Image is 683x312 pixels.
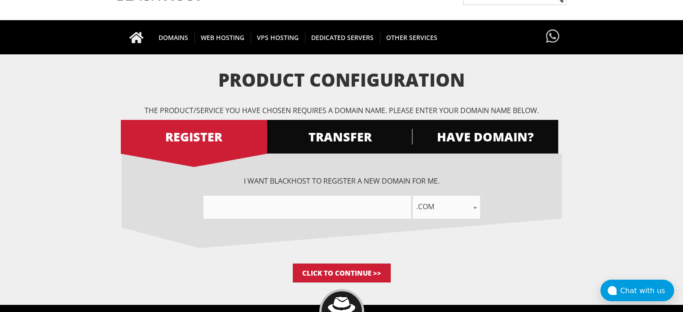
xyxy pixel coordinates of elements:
span: OTHER SERVICES [380,31,444,44]
button: Chat with us [600,280,674,301]
span: .com [413,200,480,213]
h1: Product Configuration [122,70,562,90]
p: The product/service you have chosen requires a domain name. Please enter your domain name below. [122,105,562,115]
span: WEB HOSTING [194,31,251,44]
a: DEDICATED SERVERS [305,20,380,54]
span: VPS HOSTING [251,31,305,44]
a: Go to homepage [120,20,153,54]
input: Click to Continue >> [293,264,391,282]
a: WEB HOSTING [194,20,251,54]
a: DOMAINS [152,20,195,54]
div: Chat with us [620,286,674,295]
span: REGISTER [121,129,267,145]
a: REGISTER [121,120,267,154]
a: Have questions? [544,20,562,53]
span: DOMAINS [152,31,195,44]
a: HAVE DOMAIN? [412,120,558,154]
a: TRANSFER [266,120,413,154]
a: VPS HOSTING [251,20,305,54]
span: TRANSFER [266,129,413,145]
div: I want BlackHOST to register a new domain for me. [122,176,562,219]
a: OTHER SERVICES [380,20,444,54]
span: DEDICATED SERVERS [305,31,380,44]
span: HAVE DOMAIN? [412,129,558,145]
span: .com [413,196,480,219]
